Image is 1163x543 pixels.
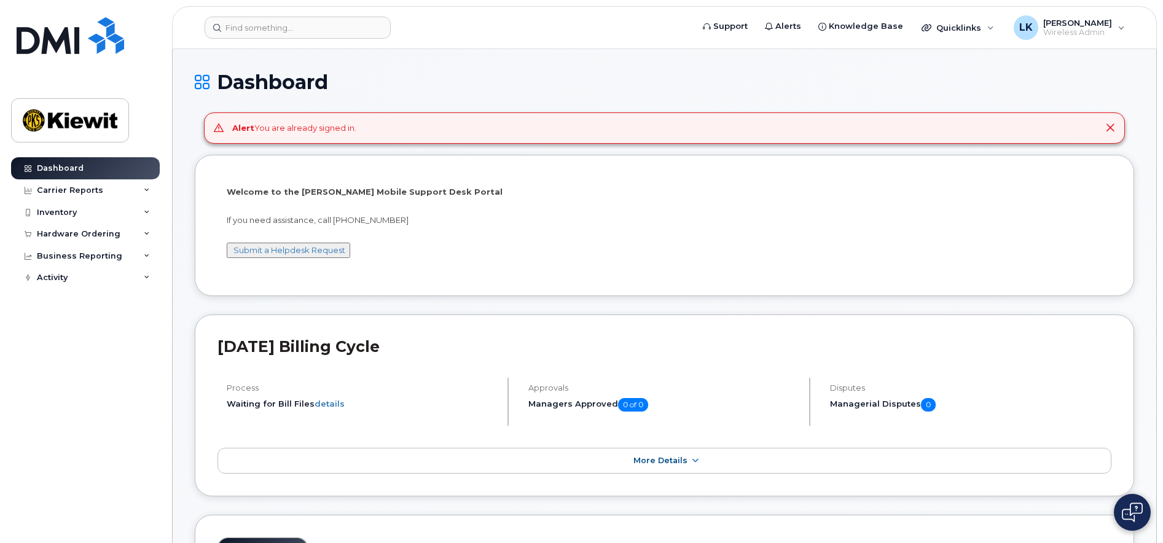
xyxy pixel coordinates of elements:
[633,456,687,465] span: More Details
[227,383,497,393] h4: Process
[618,398,648,412] span: 0 of 0
[528,383,799,393] h4: Approvals
[830,383,1111,393] h4: Disputes
[217,337,1111,356] h2: [DATE] Billing Cycle
[1122,502,1143,522] img: Open chat
[232,123,254,133] strong: Alert
[232,122,356,134] div: You are already signed in.
[528,398,799,412] h5: Managers Approved
[227,398,497,410] li: Waiting for Bill Files
[227,214,1102,226] p: If you need assistance, call [PHONE_NUMBER]
[921,398,936,412] span: 0
[227,243,350,258] button: Submit a Helpdesk Request
[195,71,1134,93] h1: Dashboard
[233,245,345,255] a: Submit a Helpdesk Request
[315,399,345,408] a: details
[830,398,1111,412] h5: Managerial Disputes
[227,186,1102,198] p: Welcome to the [PERSON_NAME] Mobile Support Desk Portal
